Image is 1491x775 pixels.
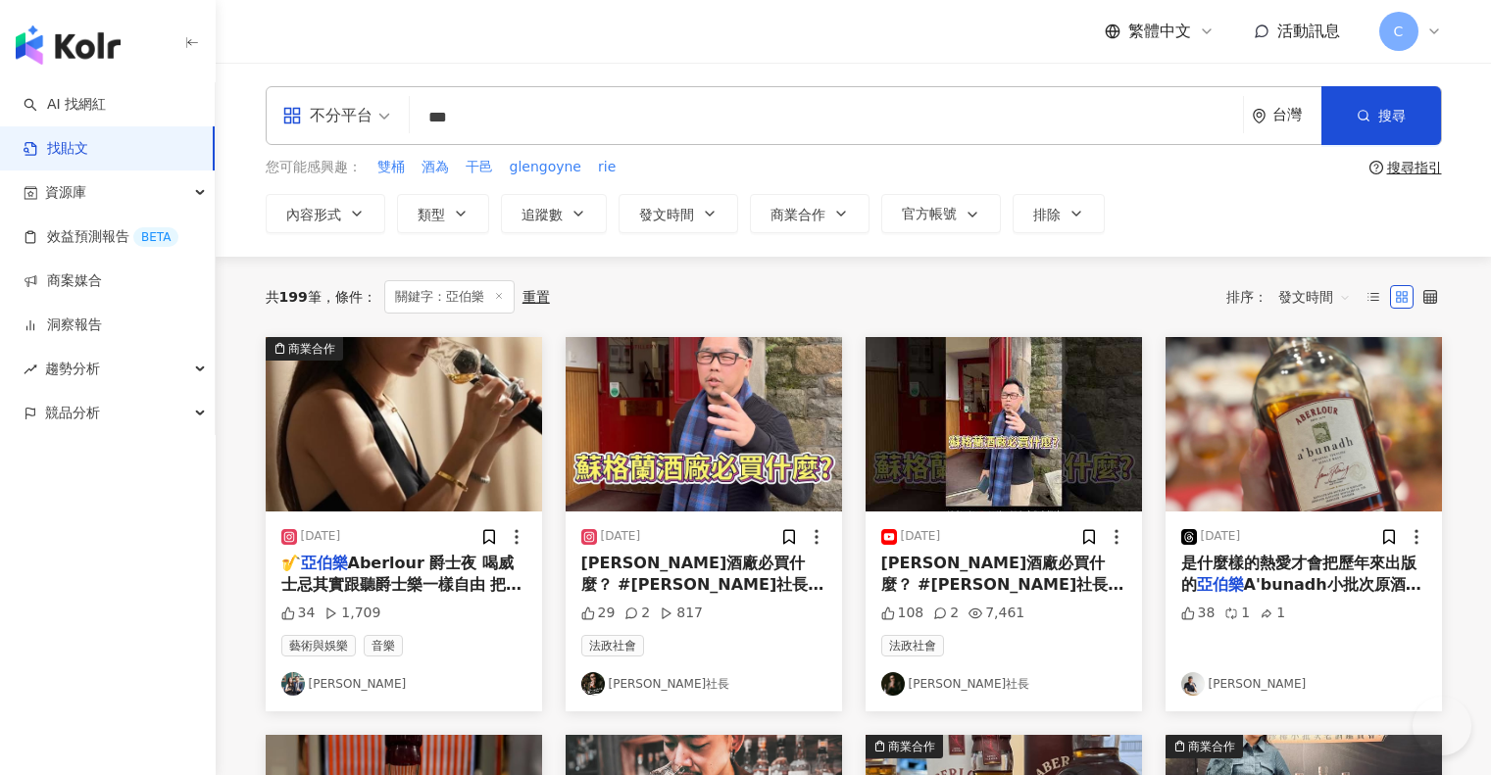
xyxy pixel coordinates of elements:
[660,604,703,623] div: 817
[24,227,178,247] a: 效益預測報告BETA
[288,339,335,359] div: 商業合作
[266,337,542,511] img: post-image
[45,391,100,435] span: 競品分析
[1272,107,1321,123] div: 台灣
[866,337,1142,511] img: post-image
[24,315,102,335] a: 洞察報告
[881,635,944,656] span: 法政社會
[286,207,341,222] span: 內容形式
[422,158,449,177] span: 酒為
[279,289,308,305] span: 199
[881,194,1001,233] button: 官方帳號
[1181,575,1422,682] span: A'bunadh小批次原酒，每一個批次盡可能完整的收藏起來，了解它的歷史來由，還把這支號稱全世界得過最多威士忌大獎的桶強原酒分享出來？ 數個月前，當
[266,158,362,177] span: 您可能感興趣：
[881,672,905,696] img: KOL Avatar
[322,289,376,305] span: 條件 ：
[581,554,824,616] span: [PERSON_NAME]酒廠必買什麼？ #[PERSON_NAME]社長 #[PERSON_NAME]#
[1378,108,1406,123] span: 搜尋
[1369,161,1383,174] span: question-circle
[1181,672,1426,696] a: KOL Avatar[PERSON_NAME]
[282,100,373,131] div: 不分平台
[1033,207,1061,222] span: 排除
[281,635,356,656] span: 藝術與娛樂
[324,604,380,623] div: 1,709
[902,206,957,221] span: 官方帳號
[384,280,515,314] span: 關鍵字：亞伯樂
[881,554,1124,616] span: [PERSON_NAME]酒廠必買什麼？ #[PERSON_NAME]社長 #[PERSON_NAME]#
[510,158,582,177] span: glengoyne
[522,289,550,305] div: 重置
[619,194,738,233] button: 發文時間
[639,207,694,222] span: 發文時間
[24,95,106,115] a: searchAI 找網紅
[24,139,88,159] a: 找貼文
[598,158,616,177] span: rie
[881,604,924,623] div: 108
[1224,604,1250,623] div: 1
[888,737,935,756] div: 商業合作
[770,207,825,222] span: 商業合作
[509,157,583,178] button: glengoyne
[397,194,489,233] button: 類型
[581,672,605,696] img: KOL Avatar
[1188,737,1235,756] div: 商業合作
[16,25,121,65] img: logo
[501,194,607,233] button: 追蹤數
[301,554,348,572] mark: 亞伯樂
[465,157,494,178] button: 干邑
[266,337,542,511] button: 商業合作
[969,604,1024,623] div: 7,461
[1166,337,1442,511] img: post-image
[581,635,644,656] span: 法政社會
[1413,697,1471,755] iframe: Help Scout Beacon - Open
[281,554,301,572] span: 🎷
[1181,672,1205,696] img: KOL Avatar
[377,158,405,177] span: 雙桶
[1201,528,1241,545] div: [DATE]
[266,289,322,305] div: 共 筆
[750,194,870,233] button: 商業合作
[301,528,341,545] div: [DATE]
[566,337,842,511] img: post-image
[1181,554,1416,594] span: 是什麼樣的熱愛才會把歷年來出版的
[522,207,563,222] span: 追蹤數
[24,271,102,291] a: 商案媒合
[597,157,617,178] button: rie
[933,604,959,623] div: 2
[1013,194,1105,233] button: 排除
[1226,281,1362,313] div: 排序：
[281,604,316,623] div: 34
[45,170,86,215] span: 資源庫
[1181,604,1216,623] div: 38
[281,672,305,696] img: KOL Avatar
[1387,160,1442,175] div: 搜尋指引
[466,158,493,177] span: 干邑
[1278,281,1351,313] span: 發文時間
[881,672,1126,696] a: KOL Avatar[PERSON_NAME]社長
[1260,604,1285,623] div: 1
[581,604,616,623] div: 29
[421,157,450,178] button: 酒為
[624,604,650,623] div: 2
[364,635,403,656] span: 音樂
[1252,109,1267,123] span: environment
[1321,86,1441,145] button: 搜尋
[1128,21,1191,42] span: 繁體中文
[601,528,641,545] div: [DATE]
[581,672,826,696] a: KOL Avatar[PERSON_NAME]社長
[1394,21,1404,42] span: C
[45,347,100,391] span: 趨勢分析
[1277,22,1340,40] span: 活動訊息
[282,106,302,125] span: appstore
[266,194,385,233] button: 內容形式
[418,207,445,222] span: 類型
[281,672,526,696] a: KOL Avatar[PERSON_NAME]
[376,157,406,178] button: 雙桶
[24,363,37,376] span: rise
[281,554,522,660] span: Aberlour 爵士夜 喝威士忌其實跟聽爵士樂一樣自由 把[PERSON_NAME]的歌交給不同音樂家，就能有截然不同的詮釋方式 就像
[1197,575,1244,594] mark: 亞伯樂
[901,528,941,545] div: [DATE]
